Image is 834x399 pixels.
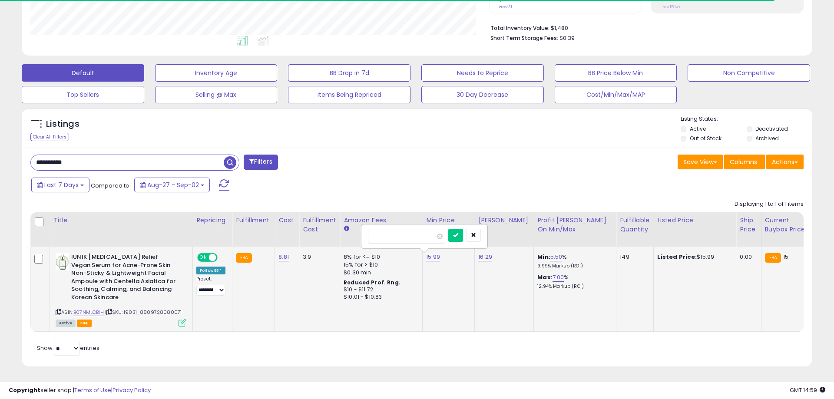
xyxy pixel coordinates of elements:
[740,216,757,234] div: Ship Price
[478,253,492,261] a: 16.29
[147,181,199,189] span: Aug-27 - Sep-02
[490,24,549,32] b: Total Inventory Value:
[766,155,804,169] button: Actions
[559,34,575,42] span: $0.39
[105,309,182,316] span: | SKU: 19031_8809728080071
[216,254,230,261] span: OFF
[344,293,416,301] div: $10.01 - $10.83
[244,155,278,170] button: Filters
[657,253,697,261] b: Listed Price:
[22,64,144,82] button: Default
[537,274,609,290] div: %
[490,22,797,33] li: $1,480
[426,253,440,261] a: 15.99
[53,216,189,225] div: Title
[426,216,471,225] div: Min Price
[196,276,225,296] div: Preset:
[657,216,732,225] div: Listed Price
[499,4,512,10] small: Prev: 31
[620,253,647,261] div: 149
[660,4,681,10] small: Prev: 15.14%
[74,386,111,394] a: Terms of Use
[236,253,252,263] small: FBA
[790,386,825,394] span: 2025-09-11 14:59 GMT
[344,286,416,293] div: $10 - $11.72
[236,216,271,225] div: Fulfillment
[681,115,812,123] p: Listing States:
[620,216,650,234] div: Fulfillable Quantity
[155,86,278,103] button: Selling @ Max
[44,181,79,189] span: Last 7 Days
[537,263,609,269] p: 9.99% Markup (ROI)
[344,269,416,277] div: $0.30 min
[303,253,333,261] div: 3.9
[71,253,177,303] b: IUNIK [MEDICAL_DATA] Relief Vegan Serum for Acne-Prone Skin Non-Sticky & Lightweight Facial Ampou...
[344,253,416,261] div: 8% for <= $10
[690,135,721,142] label: Out of Stock
[657,253,729,261] div: $15.99
[134,178,210,192] button: Aug-27 - Sep-02
[155,64,278,82] button: Inventory Age
[688,64,810,82] button: Non Competitive
[765,216,810,234] div: Current Buybox Price
[113,386,151,394] a: Privacy Policy
[56,320,76,327] span: All listings currently available for purchase on Amazon
[490,34,558,42] b: Short Term Storage Fees:
[678,155,723,169] button: Save View
[735,200,804,208] div: Displaying 1 to 1 of 1 items
[9,386,40,394] strong: Copyright
[755,125,788,132] label: Deactivated
[56,253,186,326] div: ASIN:
[196,216,228,225] div: Repricing
[37,344,99,352] span: Show: entries
[278,216,295,225] div: Cost
[196,267,225,274] div: Follow BB *
[555,86,677,103] button: Cost/Min/Max/MAP
[198,254,209,261] span: ON
[91,181,131,190] span: Compared to:
[9,386,151,395] div: seller snap | |
[288,86,410,103] button: Items Being Repriced
[46,118,79,130] h5: Listings
[550,253,563,261] a: 5.50
[555,64,677,82] button: BB Price Below Min
[421,86,544,103] button: 30 Day Decrease
[73,309,104,316] a: B07NMLCB1H
[278,253,289,261] a: 8.81
[56,253,69,270] img: 41kQQSTfERL._SL40_.jpg
[288,64,410,82] button: BB Drop in 7d
[730,158,757,166] span: Columns
[344,225,349,233] small: Amazon Fees.
[690,125,706,132] label: Active
[537,216,612,234] div: Profit [PERSON_NAME] on Min/Max
[755,135,779,142] label: Archived
[344,279,400,286] b: Reduced Prof. Rng.
[537,253,550,261] b: Min:
[478,216,530,225] div: [PERSON_NAME]
[30,133,69,141] div: Clear All Filters
[344,216,419,225] div: Amazon Fees
[303,216,336,234] div: Fulfillment Cost
[22,86,144,103] button: Top Sellers
[537,273,553,281] b: Max:
[534,212,616,247] th: The percentage added to the cost of goods (COGS) that forms the calculator for Min & Max prices.
[783,253,788,261] span: 15
[31,178,89,192] button: Last 7 Days
[537,253,609,269] div: %
[77,320,92,327] span: FBA
[537,284,609,290] p: 12.94% Markup (ROI)
[724,155,765,169] button: Columns
[344,261,416,269] div: 15% for > $10
[421,64,544,82] button: Needs to Reprice
[553,273,564,282] a: 7.00
[740,253,754,261] div: 0.00
[765,253,781,263] small: FBA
